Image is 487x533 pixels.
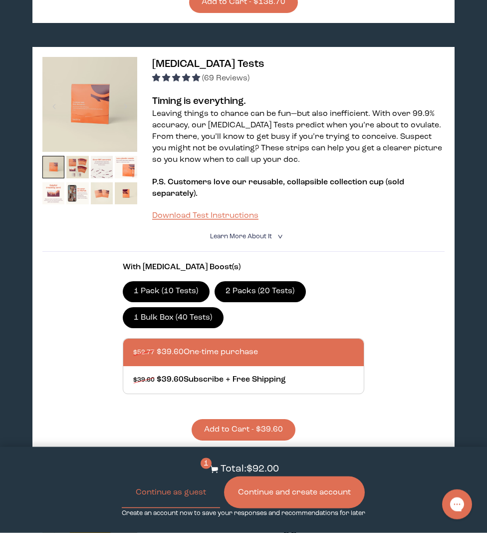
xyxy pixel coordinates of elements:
img: thumbnail image [42,183,65,205]
a: Download Test Instructions [152,212,258,220]
img: thumbnail image [42,156,65,179]
p: Create an account now to save your responses and recommendations for later [122,509,365,518]
label: 1 Bulk Box (40 Tests) [123,308,224,329]
span: P.S. Customers love our reusable, collapsible collection cup (sold separately) [152,179,404,198]
img: thumbnail image [42,57,137,152]
img: thumbnail image [66,183,89,205]
img: thumbnail image [91,183,113,205]
p: With [MEDICAL_DATA] Boost(s) [123,262,364,274]
p: Total: $92.00 [221,462,279,477]
label: 2 Packs (20 Tests) [215,282,306,303]
p: Leaving things to chance can be fun—but also inefficient. With over 99.9% accuracy, our [MEDICAL_... [152,109,445,166]
summary: Learn More About it < [210,232,277,242]
iframe: Gorgias live chat messenger [437,486,477,523]
button: Continue as guest [122,477,220,509]
span: [MEDICAL_DATA] Tests [152,59,264,70]
span: (69 Reviews) [202,75,249,83]
button: Add to Cart - $39.60 [192,420,295,441]
i: < [274,234,284,240]
label: 1 Pack (10 Tests) [123,282,210,303]
button: Continue and create account [224,477,365,509]
img: thumbnail image [66,156,89,179]
img: thumbnail image [115,156,137,179]
img: thumbnail image [91,156,113,179]
span: 1 [201,458,212,469]
span: Learn More About it [210,234,272,240]
span: 4.96 stars [152,75,202,83]
span: . [196,190,198,198]
strong: Timing is everything. [152,97,246,107]
img: thumbnail image [115,183,137,205]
